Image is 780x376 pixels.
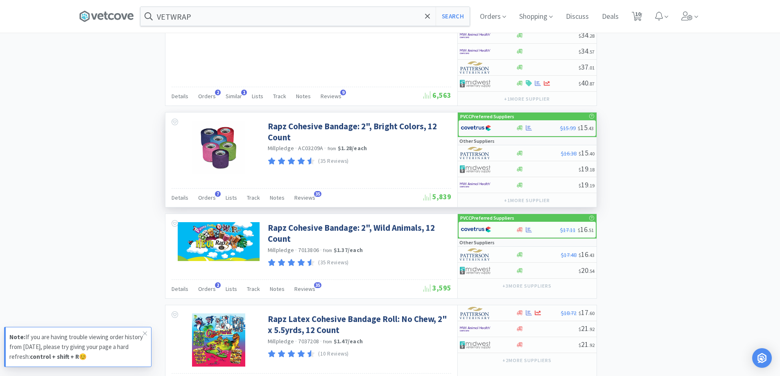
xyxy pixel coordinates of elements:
span: $ [579,182,581,189]
span: Lists [226,285,237,293]
img: 7f00c6fad9834a58bb59d70c0bf85183_38246.png [192,121,245,174]
span: 1 [241,90,247,95]
strong: $1.47 / each [334,338,363,345]
span: $17.11 [560,226,576,234]
span: Details [172,194,188,201]
span: . 92 [588,326,595,332]
span: Details [172,285,188,293]
strong: control + shift + R [30,353,79,360]
span: 35 [314,191,321,197]
span: · [295,144,297,152]
img: 77fca1acd8b6420a9015268ca798ef17_1.png [461,223,491,236]
span: 3,595 [423,283,451,293]
img: f5e969b455434c6296c6d81ef179fa71_3.png [460,307,491,319]
span: $ [579,49,581,55]
span: from [328,146,337,151]
span: Similar [226,92,242,100]
a: Millpledge [268,338,294,345]
span: 19 [579,180,595,189]
span: · [320,246,322,254]
span: . 43 [588,125,594,131]
span: $ [579,151,581,157]
span: . 28 [588,33,595,39]
span: 34 [579,30,595,40]
span: · [324,144,326,152]
p: Other Suppliers [459,239,495,246]
a: Millpledge [268,144,294,152]
span: 7013806 [298,246,319,254]
span: . 51 [588,227,594,233]
span: . 19 [588,182,595,189]
span: $ [579,342,581,348]
span: Orders [198,285,216,293]
span: 40 [579,78,595,88]
span: 19 [579,164,595,173]
img: 67726123b0ce4c9084c043c58852087d_68733.jpeg [178,222,260,261]
strong: $1.28 / each [338,144,367,152]
span: . 40 [588,151,595,157]
span: from [323,248,332,253]
img: f5e969b455434c6296c6d81ef179fa71_3.png [460,147,491,159]
img: 4dd14cff54a648ac9e977f0c5da9bc2e_5.png [460,77,491,90]
div: Open Intercom Messenger [752,348,772,368]
span: Lists [226,194,237,201]
p: Other Suppliers [459,137,495,145]
span: 17 [579,308,595,317]
span: Orders [198,194,216,201]
span: $16.38 [561,150,577,157]
span: 37 [579,62,595,72]
span: . 92 [588,342,595,348]
span: 2 [215,90,221,95]
span: 21 [579,324,595,333]
span: · [320,338,322,345]
span: 6,563 [423,90,451,100]
span: . 60 [588,310,595,316]
img: f5e969b455434c6296c6d81ef179fa71_3.png [460,61,491,74]
span: 21 [579,340,595,349]
span: . 54 [588,268,595,274]
span: . 18 [588,167,595,173]
a: Deals [599,13,622,20]
img: e4f308de49ef4ae1a021910f6ace75d3_172511.jpeg [192,313,245,367]
span: 9 [340,90,346,95]
p: (35 Reviews) [318,157,349,166]
span: 16 [579,250,595,259]
button: +2more suppliers [498,355,555,366]
span: Reviews [294,194,315,201]
span: . 43 [588,252,595,258]
span: $ [579,81,581,87]
img: f5e969b455434c6296c6d81ef179fa71_3.png [460,248,491,261]
p: PVCC Preferred Suppliers [460,214,514,222]
span: $ [579,326,581,332]
img: 4dd14cff54a648ac9e977f0c5da9bc2e_5.png [460,339,491,351]
a: Rapz Cohesive Bandage: 2", Bright Colors, 12 Count [268,121,449,143]
a: Discuss [563,13,592,20]
span: Notes [296,92,311,100]
span: Reviews [294,285,315,293]
span: $18.72 [561,309,577,317]
span: 15 [578,123,594,132]
span: $ [579,167,581,173]
a: Millpledge [268,246,294,254]
img: f6b2451649754179b5b4e0c70c3f7cb0_2.png [460,323,491,335]
span: · [295,246,297,254]
span: AC03209A [298,144,323,152]
span: $17.48 [561,251,577,259]
span: $ [579,252,581,258]
strong: Note: [9,333,25,341]
span: Track [247,194,260,201]
span: from [323,339,332,344]
img: 4dd14cff54a648ac9e977f0c5da9bc2e_5.png [460,163,491,175]
span: · [295,338,297,345]
span: $ [578,227,580,233]
span: Lists [252,92,263,100]
img: f6b2451649754179b5b4e0c70c3f7cb0_2.png [460,179,491,191]
span: 5,839 [423,192,451,201]
span: 15 [579,148,595,158]
span: 2 [215,282,221,288]
span: $ [579,33,581,39]
span: Reviews [321,92,341,100]
span: 34 [579,46,595,56]
span: . 01 [588,65,595,71]
a: Rapz Latex Cohesive Bandage Roll: No Chew, 2" x 5.5yrds, 12 Count [268,313,449,336]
